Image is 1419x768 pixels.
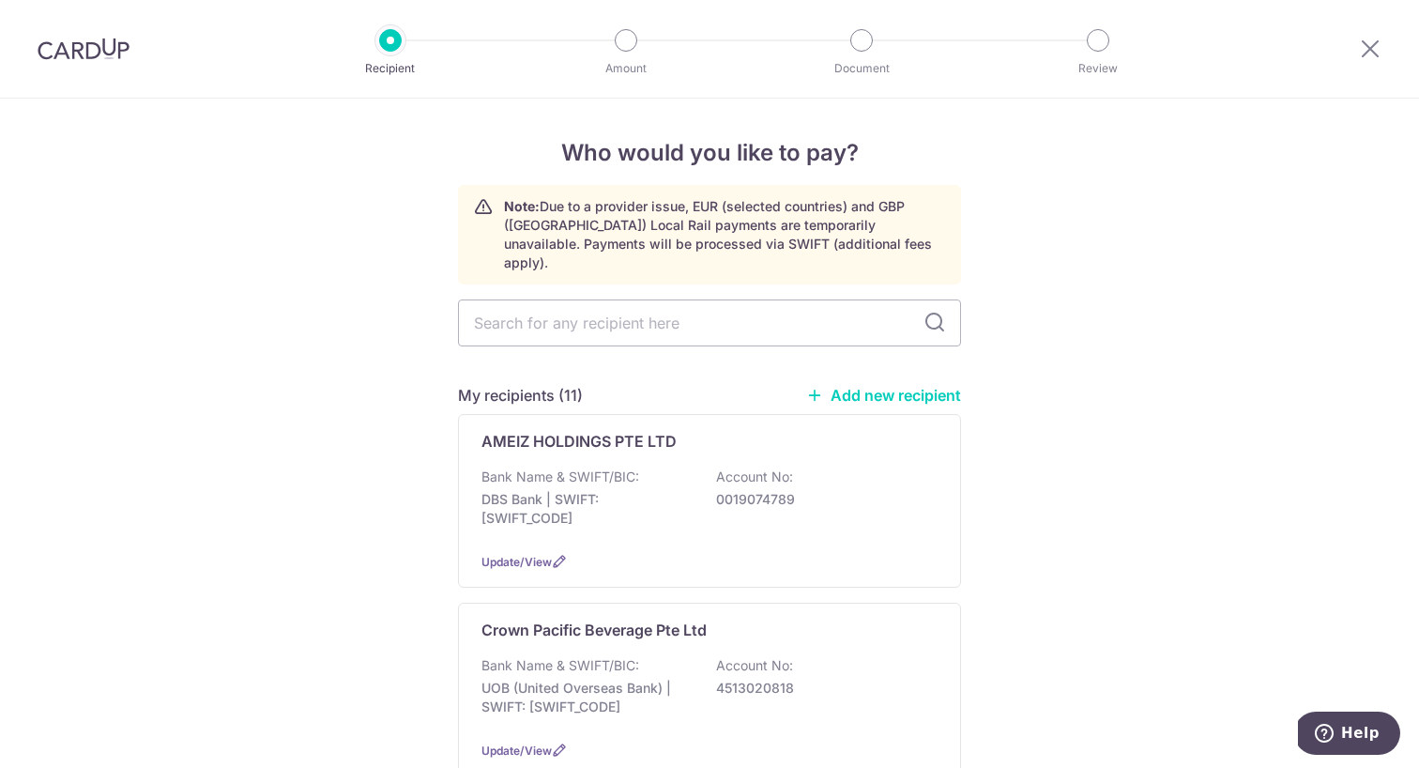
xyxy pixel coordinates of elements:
p: Bank Name & SWIFT/BIC: [481,656,639,675]
p: Due to a provider issue, EUR (selected countries) and GBP ([GEOGRAPHIC_DATA]) Local Rail payments... [504,197,945,272]
h5: My recipients (11) [458,384,583,407]
strong: Note: [504,198,540,214]
p: Review [1029,59,1167,78]
a: Update/View [481,555,552,569]
p: Amount [557,59,695,78]
p: UOB (United Overseas Bank) | SWIFT: [SWIFT_CODE] [481,679,692,716]
p: AMEIZ HOLDINGS PTE LTD [481,430,677,453]
p: Account No: [716,468,793,486]
h4: Who would you like to pay? [458,136,961,170]
p: Account No: [716,656,793,675]
p: Document [792,59,931,78]
a: Update/View [481,744,552,758]
p: 4513020818 [716,679,926,698]
img: CardUp [38,38,130,60]
a: Add new recipient [806,386,961,405]
p: Recipient [321,59,460,78]
p: Crown Pacific Beverage Pte Ltd [481,619,707,641]
p: 0019074789 [716,490,926,509]
iframe: Opens a widget where you can find more information [1298,712,1400,759]
p: DBS Bank | SWIFT: [SWIFT_CODE] [481,490,692,528]
input: Search for any recipient here [458,300,961,346]
p: Bank Name & SWIFT/BIC: [481,468,639,486]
